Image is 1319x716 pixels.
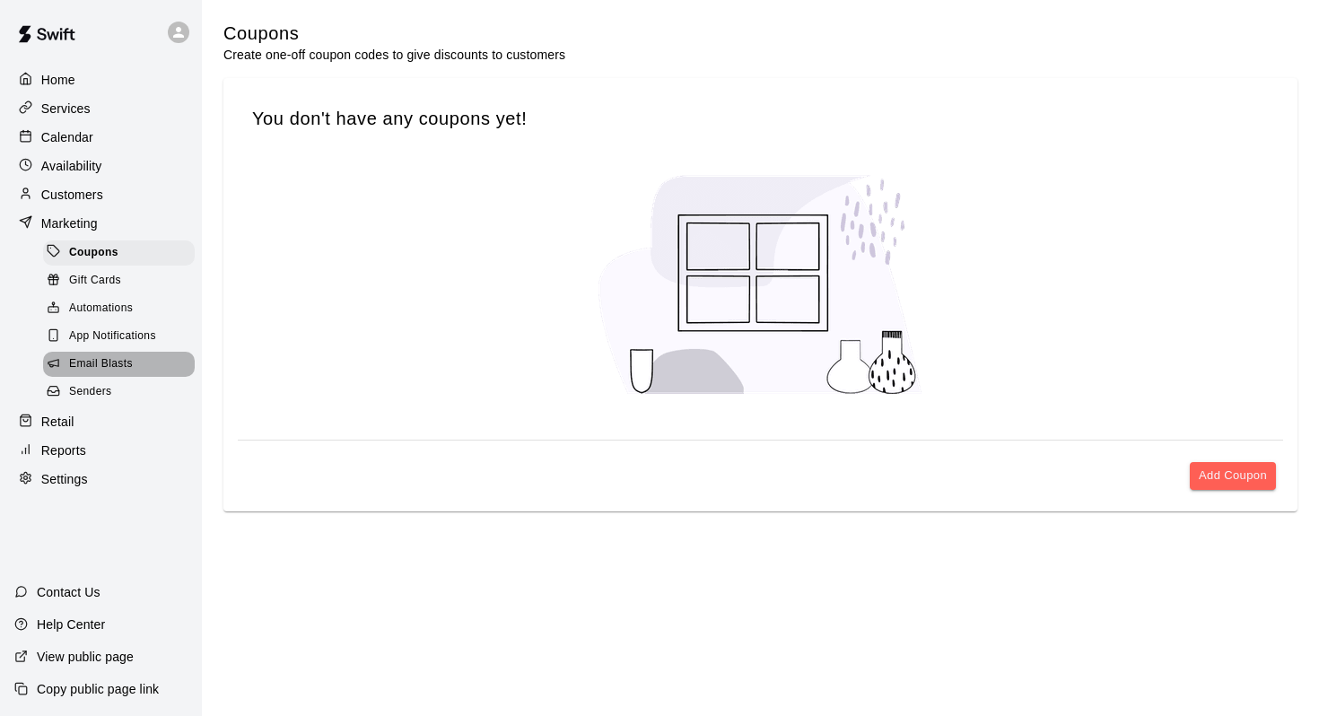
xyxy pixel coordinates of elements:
a: Customers [14,181,188,208]
div: Coupons [43,240,195,266]
a: Gift Cards [43,266,202,294]
p: Services [41,100,91,118]
p: View public page [37,648,134,666]
span: Gift Cards [69,272,121,290]
span: Email Blasts [69,355,133,373]
h5: Coupons [223,22,565,46]
span: Coupons [69,244,118,262]
p: Copy public page link [37,680,159,698]
a: Email Blasts [43,351,202,379]
a: App Notifications [43,323,202,351]
a: Reports [14,437,188,464]
div: Senders [43,380,195,405]
p: Help Center [37,616,105,633]
span: App Notifications [69,327,156,345]
a: Marketing [14,210,188,237]
img: No coupons created [581,159,940,411]
p: Calendar [41,128,93,146]
p: Contact Us [37,583,100,601]
p: Settings [41,470,88,488]
a: Services [14,95,188,122]
div: Automations [43,296,195,321]
h5: You don't have any coupons yet! [252,107,1269,131]
p: Home [41,71,75,89]
a: Availability [14,153,188,179]
p: Reports [41,441,86,459]
a: Calendar [14,124,188,151]
div: App Notifications [43,324,195,349]
div: Gift Cards [43,268,195,293]
p: Availability [41,157,102,175]
button: Add Coupon [1190,462,1276,490]
a: Senders [43,379,202,406]
a: Automations [43,295,202,323]
p: Retail [41,413,74,431]
a: Retail [14,408,188,435]
a: Home [14,66,188,93]
a: Coupons [43,239,202,266]
span: Senders [69,383,112,401]
div: Email Blasts [43,352,195,377]
span: Automations [69,300,133,318]
p: Create one-off coupon codes to give discounts to customers [223,46,565,64]
p: Marketing [41,214,98,232]
p: Customers [41,186,103,204]
a: Settings [14,466,188,493]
